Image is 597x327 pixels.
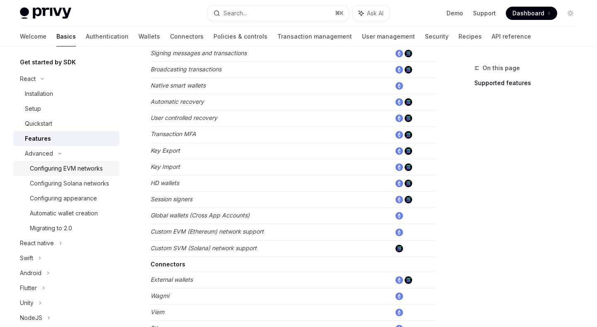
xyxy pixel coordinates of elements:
img: solana.png [405,276,412,284]
img: ethereum.png [396,212,403,220]
div: Unity [20,298,34,308]
span: Dashboard [512,9,544,17]
a: API reference [492,27,531,46]
em: Key Import [150,163,180,170]
a: Connectors [170,27,204,46]
em: HD wallets [150,179,179,186]
a: Demo [447,9,463,17]
div: Features [25,134,51,144]
span: On this page [483,63,520,73]
em: Broadcasting transactions [150,66,221,73]
div: NodeJS [20,313,42,323]
a: Configuring appearance [13,191,119,206]
img: solana.png [405,66,412,73]
a: Policies & controls [214,27,267,46]
img: ethereum.png [396,147,403,155]
em: Wagmi [150,292,169,299]
div: React [20,74,36,84]
button: Search...⌘K [208,6,348,21]
img: solana.png [396,245,403,252]
span: Ask AI [367,9,383,17]
a: Supported features [474,76,584,90]
img: ethereum.png [396,50,403,57]
div: Configuring appearance [30,193,97,203]
em: User controlled recovery [150,114,217,121]
div: Flutter [20,283,37,293]
a: Dashboard [506,7,557,20]
em: Native smart wallets [150,82,206,89]
img: ethereum.png [396,229,403,236]
div: React native [20,238,54,248]
a: Welcome [20,27,46,46]
div: Setup [25,104,41,114]
img: ethereum.png [396,196,403,203]
img: ethereum.png [396,293,403,300]
em: Viem [150,308,164,315]
a: Security [425,27,449,46]
img: solana.png [405,196,412,203]
em: Global wallets (Cross App Accounts) [150,212,250,219]
div: Automatic wallet creation [30,208,98,218]
img: ethereum.png [396,115,403,122]
div: Installation [25,89,53,99]
img: solana.png [405,163,412,171]
a: Wallets [138,27,160,46]
a: Quickstart [13,116,119,131]
a: Automatic wallet creation [13,206,119,221]
img: light logo [20,7,71,19]
h5: Get started by SDK [20,57,76,67]
img: ethereum.png [396,276,403,284]
a: Transaction management [277,27,352,46]
img: solana.png [405,131,412,139]
a: Setup [13,101,119,116]
img: ethereum.png [396,309,403,316]
em: Custom SVM (Solana) network support [150,244,257,251]
div: Swift [20,253,33,263]
img: solana.png [405,50,412,57]
a: Migrating to 2.0 [13,221,119,236]
img: ethereum.png [396,66,403,73]
a: Support [473,9,496,17]
img: solana.png [405,147,412,155]
a: Configuring EVM networks [13,161,119,176]
div: Advanced [25,149,53,159]
a: User management [362,27,415,46]
img: ethereum.png [396,82,403,90]
a: Installation [13,86,119,101]
em: External wallets [150,276,193,283]
div: Search... [223,8,247,18]
button: Toggle dark mode [564,7,577,20]
em: Signing messages and transactions [150,49,247,56]
em: Transaction MFA [150,130,196,137]
a: Basics [56,27,76,46]
img: solana.png [405,115,412,122]
img: ethereum.png [396,98,403,106]
img: solana.png [405,180,412,187]
button: Ask AI [353,6,389,21]
img: ethereum.png [396,163,403,171]
a: Configuring Solana networks [13,176,119,191]
div: Quickstart [25,119,52,129]
em: Session signers [150,195,192,203]
div: Configuring EVM networks [30,163,103,173]
strong: Connectors [150,261,185,268]
em: Custom EVM (Ethereum) network support [150,228,264,235]
img: ethereum.png [396,180,403,187]
a: Features [13,131,119,146]
div: Migrating to 2.0 [30,223,72,233]
em: Automatic recovery [150,98,204,105]
a: Authentication [86,27,129,46]
img: ethereum.png [396,131,403,139]
em: Key Export [150,147,180,154]
span: ⌘ K [335,10,344,17]
a: Recipes [459,27,482,46]
div: Configuring Solana networks [30,178,109,188]
img: solana.png [405,98,412,106]
div: Android [20,268,41,278]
